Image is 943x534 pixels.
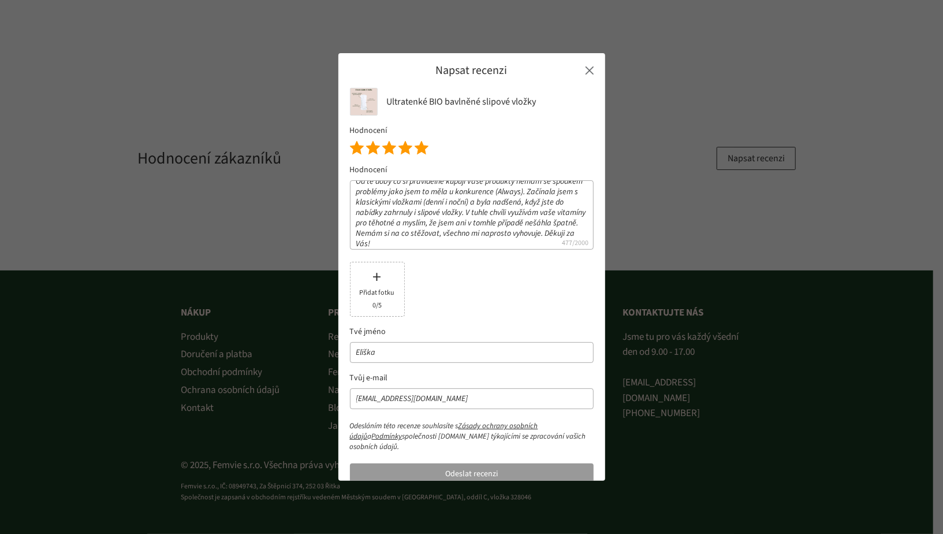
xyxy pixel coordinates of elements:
a: Zásady ochrany osobních údajů [350,421,538,442]
div: Hodnocení [350,125,594,136]
label: Odesláním této recenze souhlasíte s a společnosti [DOMAIN_NAME] týkajícími se zpracování vašich o... [350,421,594,452]
span: 477/2000 [562,238,589,248]
div: Tvůj e-mail [350,372,594,384]
div: Hodnocení [350,164,594,176]
div: Ultratenké BIO bavlněné slipové vložky [387,97,594,107]
div: Tvé jméno [350,326,594,338]
span: Napsat recenzi [436,65,508,76]
button: Odeslat recenzi [350,463,594,484]
a: Podmínky [372,431,402,442]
